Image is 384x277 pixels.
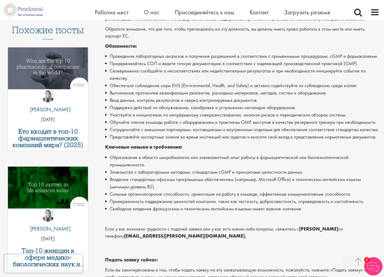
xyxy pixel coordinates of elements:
[105,190,379,198] li: Сильные организаторские способности, ориентация на работу в команде, эффективные коммуникативные ...
[105,26,379,40] p: Обратите внимание, что для того, чтобы претендовать на эту должность, вы должны иметь право работ...
[105,67,379,82] li: Своевременно сообщайте о несоответствиях или недействительных результатах и при необходимости ини...
[105,205,379,212] li: Свободное владение французским и техническим английским языками имеет важное значение.
[30,225,71,232] font: [PERSON_NAME]
[364,257,369,262] span: 1
[30,106,71,113] font: [PERSON_NAME]
[41,208,55,222] img: Ханна Берк
[4,254,82,273] iframe: reCAPTCHA
[95,8,129,16] a: Рабочих мест
[105,89,379,97] li: Выполнение протоколов квалификации реагентов, расходных материалов, методов, систем и оборудования.
[105,104,379,111] li: Поддержка действий по обслуживанию, калибровке и устранению неполадок оборудования.
[8,167,88,221] a: Ссылка на пост
[11,128,85,148] a: Кто входит в топ-10 фармацевтических компаний мира? (2025)
[105,43,137,49] strong: Обязанности:
[250,8,269,16] a: Контакт
[299,226,338,232] strong: [PERSON_NAME]
[8,167,88,208] img: Топ-10 женщин в сфере медико-биологических наук на сегодняшний день
[284,8,331,16] a: Загрузить резюме
[105,97,379,104] li: Ввод данных, контроль результатов и сверка контролируемых документов.
[26,89,71,116] a: Ханна Берк [PERSON_NAME]
[105,133,379,141] li: Представляйте экспертные знания во время инспекций или аудитов и вносите свой вклад в представлен...
[8,47,88,102] a: Ссылка на пост
[105,53,379,60] li: Проведение лабораторных анализов и получение разрешений в соответствии с применимыми процедурами,...
[124,233,246,239] strong: [EMAIL_ADDRESS][PERSON_NAME][DOMAIN_NAME].
[105,119,379,126] li: Обучайте членов команды работе с оборудованием и практикам GMP, выступая в качестве резервного тр...
[105,126,379,133] li: Сотрудничайте с внешними партнерами, поставщиками и внутренними отделами для обеспечения соответс...
[105,111,379,119] li: Участвуйте в инициативах по непрерывному совершенствованию, анализе рисков и периодических обзора...
[105,168,379,176] li: Знакомство с лабораторными методами, стандартами cGMP и принципами целостности данных.
[364,257,382,275] img: Чат-бот
[12,25,84,39] h3: Похожие посты
[105,154,379,168] li: Образование в области микробиологии или эквивалентный опыт работы в фармацевтической или биотехно...
[105,176,379,190] li: Владение стандартным офисным программным обеспечением (например, Microsoft Office) и техническим ...
[105,82,379,89] li: Обеспечьте соблюдение норм EHS (Environmental, Health, and Safety) и активно содействуйте их собл...
[105,198,379,205] li: Приверженность поддержанию ценностей компании, таких как честность, добросовестность, справедливо...
[105,60,379,67] li: Придерживайтесь СОП и ведите точную документацию в соответствии с надлежащей производственной пра...
[41,89,55,102] img: Ханна Берк
[105,257,158,263] strong: Подать заявку сейчас:
[11,247,85,268] a: Топ-10 женщин в сфере медико-биологических наук на сегодняшний день
[105,226,379,240] p: Если у вас возникли трудности с подачей заявки или у вас есть какие-либо вопросы, свяжитесь с по ...
[144,8,159,16] a: О нас
[26,208,71,236] a: Ханна Берк [PERSON_NAME]
[105,144,182,150] strong: Ключевые навыки и требования:
[8,47,88,89] img: Топ-10 фармацевтических компаний мира 2025
[175,8,234,16] a: Присоединяйтесь к нам
[8,235,88,242] p: [DATE]
[8,116,88,123] p: [DATE]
